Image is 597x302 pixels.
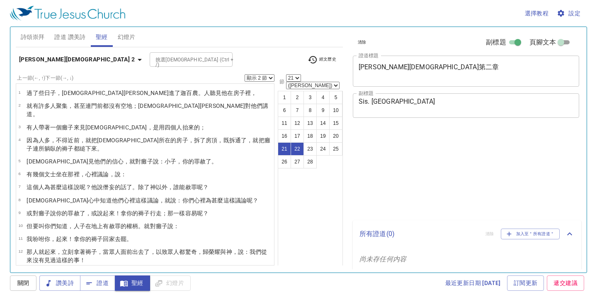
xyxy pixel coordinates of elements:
wg1726: 出去了 [27,248,267,263]
span: 頁腳文本 [529,37,556,47]
button: 10 [329,104,342,117]
wg2036: 你的 [56,210,209,217]
button: 設定 [555,6,584,21]
span: 最近更新日期 [DATE] [445,278,501,288]
wg3779: ！ [80,257,85,263]
button: 21 [278,142,291,156]
wg5101: 能 [179,184,209,190]
wg846: ，是用 [147,124,206,131]
wg2076: 房子 [233,90,257,96]
wg2424: 心中 [88,197,258,204]
wg5101: 這樣 [62,184,209,190]
wg2532: 有許多人 [27,102,268,117]
button: 5 [329,91,342,104]
button: 14 [316,117,330,130]
span: 聖經 [96,32,108,42]
wg2980: 呢？他說僭妄的話了 [80,184,209,190]
wg2895: 行走 [150,210,209,217]
wg2443: 你們知道 [44,223,180,229]
wg2895: ，當眾人 [27,248,267,263]
wg3361: 得 [27,137,270,152]
wg4183: 聚集 [27,102,268,117]
p: 那人就 [27,248,272,264]
wg4671: 罪 [68,210,209,217]
button: 1 [278,91,291,104]
wg2316: 以外，誰 [156,184,209,190]
p: 這個人 [27,183,209,191]
wg3885: 來 [74,124,206,131]
wg3371: 空地 [27,102,268,117]
wg988: 。除了 [132,184,209,190]
wg1223: 人多 [27,137,270,152]
wg4151: 知道 [100,197,258,204]
wg142: 的； [194,124,206,131]
button: 15 [329,117,342,130]
p: [DEMOGRAPHIC_DATA] [27,196,258,205]
input: Type Bible Reference [152,55,216,64]
wg1161: 要叫 [33,223,180,229]
wg1492: ，人 [68,223,179,229]
span: 設定 [558,8,580,19]
span: 5 [18,158,20,163]
button: 聖經 [115,275,150,291]
button: 經文歷史 [303,54,341,66]
wg2532: 起來 [27,248,267,263]
span: 關閉 [17,278,30,288]
wg5043: ，你的 [176,158,217,165]
wg2424: 見 [88,158,217,165]
iframe: from-child [349,127,535,217]
wg4675: 褥子 [91,236,132,242]
span: 遞交建議 [553,278,578,288]
p: [DEMOGRAPHIC_DATA] [27,157,217,166]
button: 清除 [353,37,371,47]
wg4675: 罪 [194,158,218,165]
wg4043: ；那一樣 [162,210,209,217]
wg1453: ！拿 [68,236,132,242]
wg1492: 這樣的事 [56,257,85,263]
wg2584: 。人聽見 [198,90,257,96]
span: 清除 [358,39,366,46]
wg3624: 裡 [245,90,257,96]
wg3778: 為甚麼 [44,184,209,190]
wg2258: 的房子，拆了 [27,137,270,152]
span: 3 [18,124,20,129]
p: 就 [27,102,272,118]
wg4331: ，就把[DEMOGRAPHIC_DATA]所在 [27,137,270,152]
span: 詩頌崇拜 [21,32,45,42]
wg2064: 見[DEMOGRAPHIC_DATA] [80,124,206,131]
wg2036: 起來 [103,210,209,217]
span: 2 [18,103,20,107]
wg4721: ，既 [27,137,270,152]
a: 遞交建議 [547,275,584,291]
button: 13 [303,117,317,130]
wg3793: ，不 [27,137,270,152]
wg1519: 迦百農 [180,90,257,96]
span: 12 [18,249,23,253]
button: 6 [278,104,291,117]
wg266: 赦了 [74,210,209,217]
wg3004: 你 [44,236,132,242]
wg2521: 在那裡 [62,171,126,178]
button: 28 [303,155,317,168]
wg1921: 他們 [112,197,259,204]
wg5101: 這樣 [223,197,259,204]
wg266: 赦了 [200,158,217,165]
wg4102: ，就對癱子 [124,158,217,165]
button: 8 [303,104,317,117]
span: 聖經 [121,278,143,288]
span: 讚美詩 [46,278,74,288]
wg863: 罪 [191,184,209,190]
wg2112: 拿著 [27,248,267,263]
wg4671: ，起來 [50,236,132,242]
button: 24 [316,142,330,156]
wg1722: 為甚麼 [206,197,258,204]
wg5101: 容易 [185,210,209,217]
wg2192: 赦 [109,223,180,229]
button: 19 [316,129,330,143]
wg5207: 在 [85,223,179,229]
wg266: 呢？ [197,184,209,190]
wg3624: 去 [115,236,132,242]
wg1492: 他們的 [94,158,217,165]
wg5259: 四個人 [165,124,206,131]
wg2588: 裡 [200,197,259,204]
